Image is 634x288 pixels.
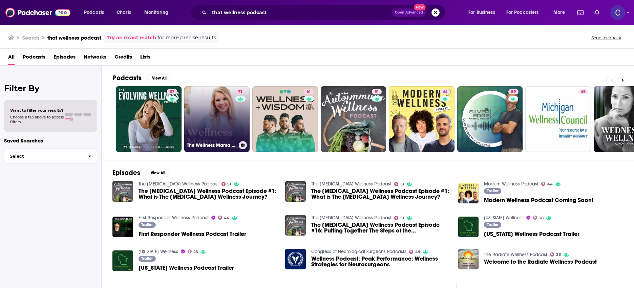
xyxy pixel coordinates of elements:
span: New [414,4,426,10]
span: 51 [400,183,404,186]
a: Show notifications dropdown [575,7,586,18]
a: 57 [116,86,182,152]
div: v 4.0.25 [19,11,33,16]
button: open menu [79,7,113,18]
span: Monitoring [144,8,168,17]
span: Trailer [141,257,153,261]
span: More [553,8,565,17]
a: Networks [84,51,106,65]
img: Podchaser - Follow, Share and Rate Podcasts [5,6,70,19]
button: open menu [140,7,177,18]
a: All [8,51,15,65]
a: Credits [114,51,132,65]
span: Choose a tab above to access filters. [10,115,64,124]
a: Lists [140,51,150,65]
a: Show notifications dropdown [592,7,602,18]
img: Wellness Podcast: Peak Performance: Wellness Strategies for Neurosurgeons [285,249,306,269]
img: User Profile [610,5,625,20]
button: View All [147,74,171,82]
span: 44 [547,183,553,186]
span: 45 [581,89,586,95]
span: 61 [307,89,311,95]
a: Wisconsin Wellness Podcast Trailer [484,231,579,237]
div: Keywords by Traffic [75,40,114,44]
button: Open AdvancedNew [392,8,426,17]
a: The Autoimmune Wellness Podcast [139,181,219,187]
a: First Responder Wellness Podcast Trailer [139,231,246,237]
a: Wisconsin Wellness [139,249,178,254]
span: Open Advanced [395,11,423,14]
img: tab_domain_overview_orange.svg [18,39,24,45]
button: Send feedback [589,35,623,41]
img: Modern Wellness Podcast Coming Soon! [458,183,479,203]
span: For Business [468,8,495,17]
a: The Autoimmune Wellness Podcast Episode #1: What is The Autoimmune Wellness Journey? [311,188,450,200]
input: Search podcasts, credits, & more... [209,7,392,18]
a: Episodes [54,51,76,65]
span: 49 [415,250,420,253]
h3: Search [22,35,39,41]
span: [US_STATE] Wellness Podcast Trailer [139,265,234,271]
a: Charts [112,7,135,18]
button: View All [146,169,170,177]
span: 44 [224,217,229,220]
button: open menu [464,7,504,18]
a: Wisconsin Wellness Podcast Trailer [139,265,234,271]
a: 51 [394,182,404,186]
span: 51 [400,217,404,220]
a: The Radiate Wellness Podcast [484,252,547,258]
a: EpisodesView All [112,169,170,177]
span: Podcasts [84,8,104,17]
a: 71The Wellness Mama Podcast [184,86,250,152]
a: Wellness Podcast: Peak Performance: Wellness Strategies for Neurosurgeons [311,256,450,267]
img: Wisconsin Wellness Podcast Trailer [112,250,133,271]
a: The Autoimmune Wellness Podcast [311,181,392,187]
a: Modern Wellness Podcast [484,181,538,187]
span: 28 [539,217,544,220]
a: 49 [409,250,420,254]
a: Wisconsin Wellness [484,215,524,221]
a: 28 [188,249,198,253]
button: open menu [502,7,549,18]
h2: Podcasts [112,74,142,82]
span: The [MEDICAL_DATA] Wellness Podcast Episode #1: What is The [MEDICAL_DATA] Wellness Journey? [139,188,277,200]
a: 51 [221,182,231,186]
img: The Autoimmune Wellness Podcast Episode #16: Putting Together The Steps of the Autoimmune Wellnes... [285,215,306,236]
span: For Podcasters [506,8,539,17]
a: 38 [550,252,561,257]
a: 71 [235,89,245,94]
a: Podcasts [23,51,45,65]
a: 45 [578,89,588,94]
a: 59 [457,86,523,152]
span: 51 [375,89,379,95]
a: Welcome to the Radiate Wellness Podcast [484,259,597,265]
span: 57 [170,89,174,95]
span: Charts [117,8,131,17]
img: The Autoimmune Wellness Podcast Episode #1: What is The Autoimmune Wellness Journey? [112,181,133,202]
a: Congress of Neurological Surgeons Podcasts [311,249,406,254]
span: 59 [511,89,516,95]
a: 61 [304,89,314,94]
button: open menu [549,7,573,18]
a: The Autoimmune Wellness Podcast Episode #1: What is The Autoimmune Wellness Journey? [285,181,306,202]
p: Saved Searches [4,137,97,144]
a: 44 [440,89,450,94]
span: Trailer [487,223,499,227]
a: The Autoimmune Wellness Podcast [311,215,392,221]
a: 51 [321,86,386,152]
span: Trailer [487,189,499,193]
a: Welcome to the Radiate Wellness Podcast [458,249,479,269]
img: Wisconsin Wellness Podcast Trailer [458,217,479,237]
a: 51 [372,89,382,94]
